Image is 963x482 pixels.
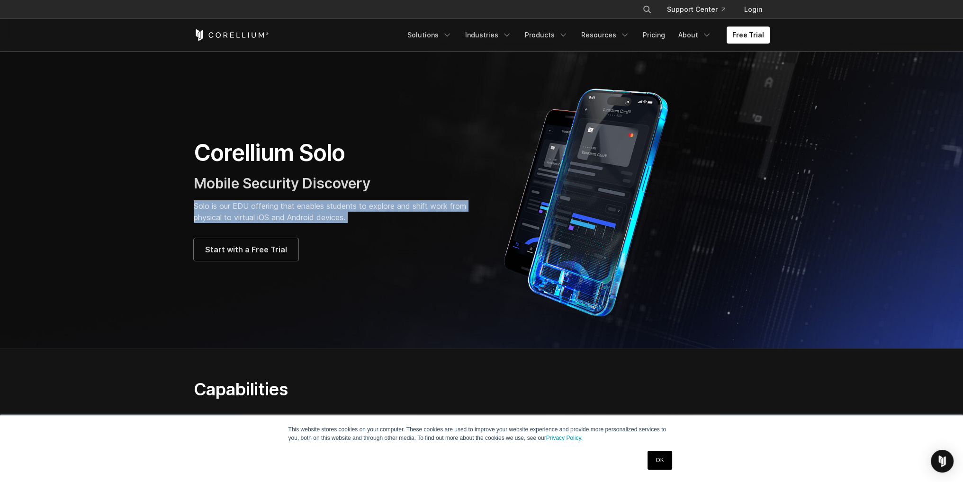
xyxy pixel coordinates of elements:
a: Support Center [659,1,733,18]
a: Resources [576,27,635,44]
a: Pricing [637,27,671,44]
span: Start with a Free Trial [205,244,287,255]
h2: Capabilities [194,379,571,400]
a: Start with a Free Trial [194,238,298,261]
p: This website stores cookies on your computer. These cookies are used to improve your website expe... [288,425,675,442]
a: Industries [459,27,517,44]
a: OK [648,451,672,470]
button: Search [639,1,656,18]
p: Solo is our EDU offering that enables students to explore and shift work from physical to virtual... [194,200,472,223]
a: Free Trial [727,27,770,44]
a: Products [519,27,574,44]
a: About [673,27,717,44]
div: Navigation Menu [402,27,770,44]
div: Open Intercom Messenger [931,450,954,473]
img: Corellium Solo for mobile app security solutions [491,81,695,318]
a: Privacy Policy. [546,435,583,441]
h1: Corellium Solo [194,139,472,167]
a: Solutions [402,27,458,44]
div: Navigation Menu [631,1,770,18]
a: Corellium Home [194,29,269,41]
a: Login [737,1,770,18]
span: Mobile Security Discovery [194,175,370,192]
